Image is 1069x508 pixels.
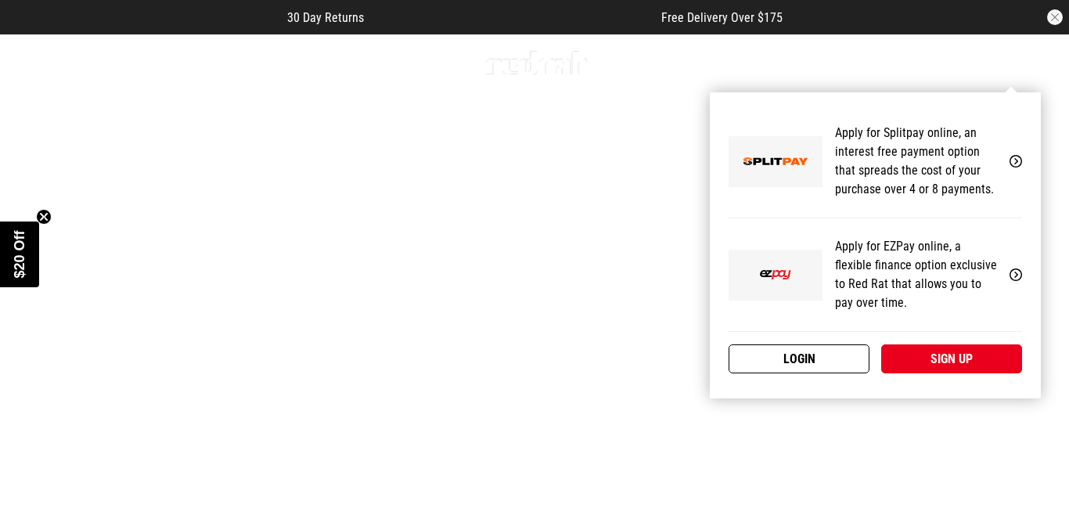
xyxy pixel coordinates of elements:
[835,124,997,199] p: Apply for Splitpay online, an interest free payment option that spreads the cost of your purchase...
[835,237,997,312] p: Apply for EZPay online, a flexible finance option exclusive to Red Rat that allows you to pay ove...
[729,344,869,373] a: Login
[484,51,588,74] img: Redrat logo
[881,344,1022,373] a: Sign up
[287,10,364,25] span: 30 Day Returns
[67,56,91,70] a: Men
[182,56,207,70] a: Sale
[12,230,27,278] span: $20 Off
[116,56,157,70] a: Women
[25,283,46,318] button: Previous slide
[729,218,1022,332] a: Apply for EZPay online, a flexible finance option exclusive to Red Rat that allows you to pay ove...
[395,9,630,25] iframe: Customer reviews powered by Trustpilot
[729,105,1022,218] a: Apply for Splitpay online, an interest free payment option that spreads the cost of your purchase...
[661,10,783,25] span: Free Delivery Over $175
[36,209,52,225] button: Close teaser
